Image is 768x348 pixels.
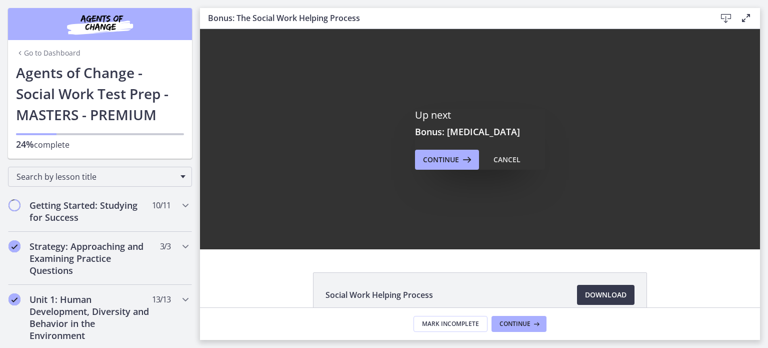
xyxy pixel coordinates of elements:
[413,316,487,332] button: Mark Incomplete
[415,126,545,138] h3: Bonus: [MEDICAL_DATA]
[8,293,20,305] i: Completed
[160,240,170,252] span: 3 / 3
[16,62,184,125] h1: Agents of Change - Social Work Test Prep - MASTERS - PREMIUM
[152,293,170,305] span: 13 / 13
[499,320,530,328] span: Continue
[29,199,151,223] h2: Getting Started: Studying for Success
[577,285,634,305] a: Download
[415,150,479,170] button: Continue
[208,12,700,24] h3: Bonus: The Social Work Helping Process
[325,289,433,301] span: Social Work Helping Process
[16,48,80,58] a: Go to Dashboard
[493,154,520,166] div: Cancel
[491,316,546,332] button: Continue
[585,289,626,301] span: Download
[29,240,151,276] h2: Strategy: Approaching and Examining Practice Questions
[16,138,184,151] p: complete
[16,171,175,182] span: Search by lesson title
[8,240,20,252] i: Completed
[485,150,528,170] button: Cancel
[422,320,479,328] span: Mark Incomplete
[29,293,151,341] h2: Unit 1: Human Development, Diversity and Behavior in the Environment
[40,12,160,36] img: Agents of Change
[423,154,459,166] span: Continue
[415,109,545,122] p: Up next
[16,138,34,150] span: 24%
[8,167,192,187] div: Search by lesson title
[152,199,170,211] span: 10 / 11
